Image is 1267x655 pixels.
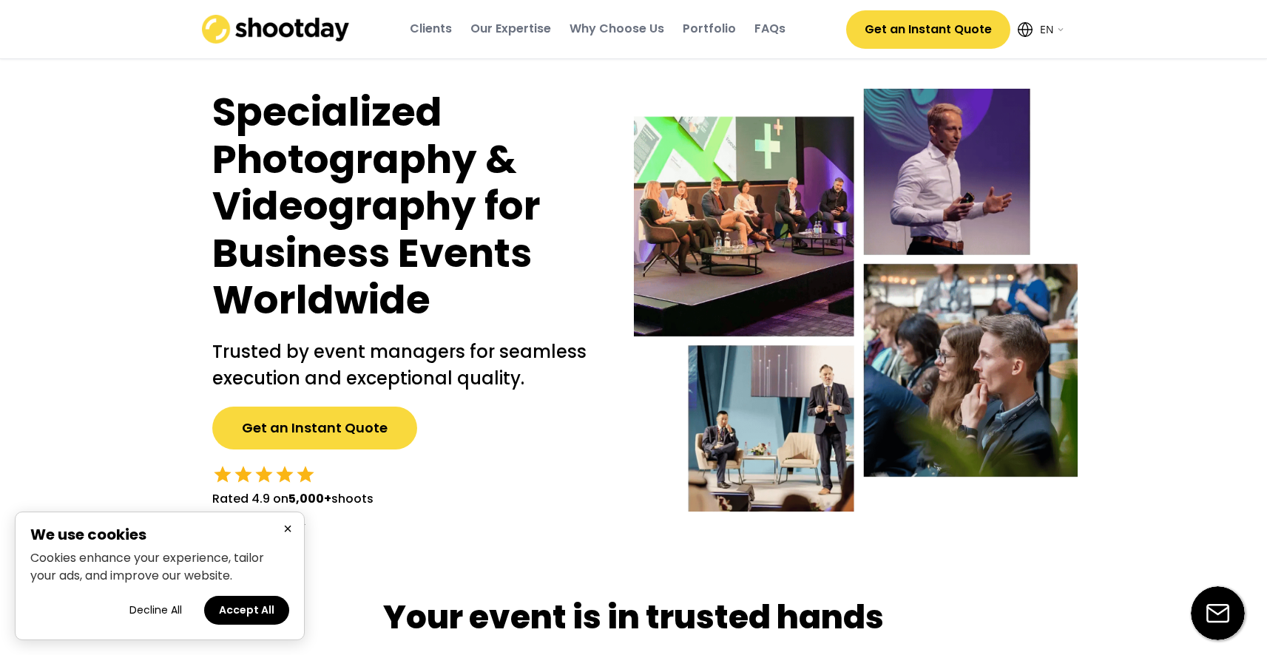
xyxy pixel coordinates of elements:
img: shootday_logo.png [202,15,350,44]
button: Decline all cookies [115,596,197,625]
div: Your event is in trusted hands [383,594,884,640]
button: star [274,464,295,485]
div: Portfolio [683,21,736,37]
img: Event-hero-intl%402x.webp [634,89,1078,512]
div: FAQs [754,21,785,37]
h2: We use cookies [30,527,289,542]
div: Why Choose Us [570,21,664,37]
button: star [254,464,274,485]
h2: Trusted by event managers for seamless execution and exceptional quality. [212,339,604,392]
button: Get an Instant Quote [846,10,1010,49]
p: Cookies enhance your experience, tailor your ads, and improve our website. [30,549,289,585]
div: Clients [410,21,452,37]
button: star [233,464,254,485]
button: star [295,464,316,485]
button: Accept all cookies [204,596,289,625]
button: star [212,464,233,485]
img: email-icon%20%281%29.svg [1191,586,1245,640]
div: Our Expertise [470,21,551,37]
div: Rated 4.9 on shoots [212,490,374,508]
img: Icon%20feather-globe%20%281%29.svg [1018,22,1033,37]
strong: 5,000+ [288,490,331,507]
button: Close cookie banner [279,520,297,538]
h1: Specialized Photography & Videography for Business Events Worldwide [212,89,604,324]
button: Get an Instant Quote [212,407,417,449]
